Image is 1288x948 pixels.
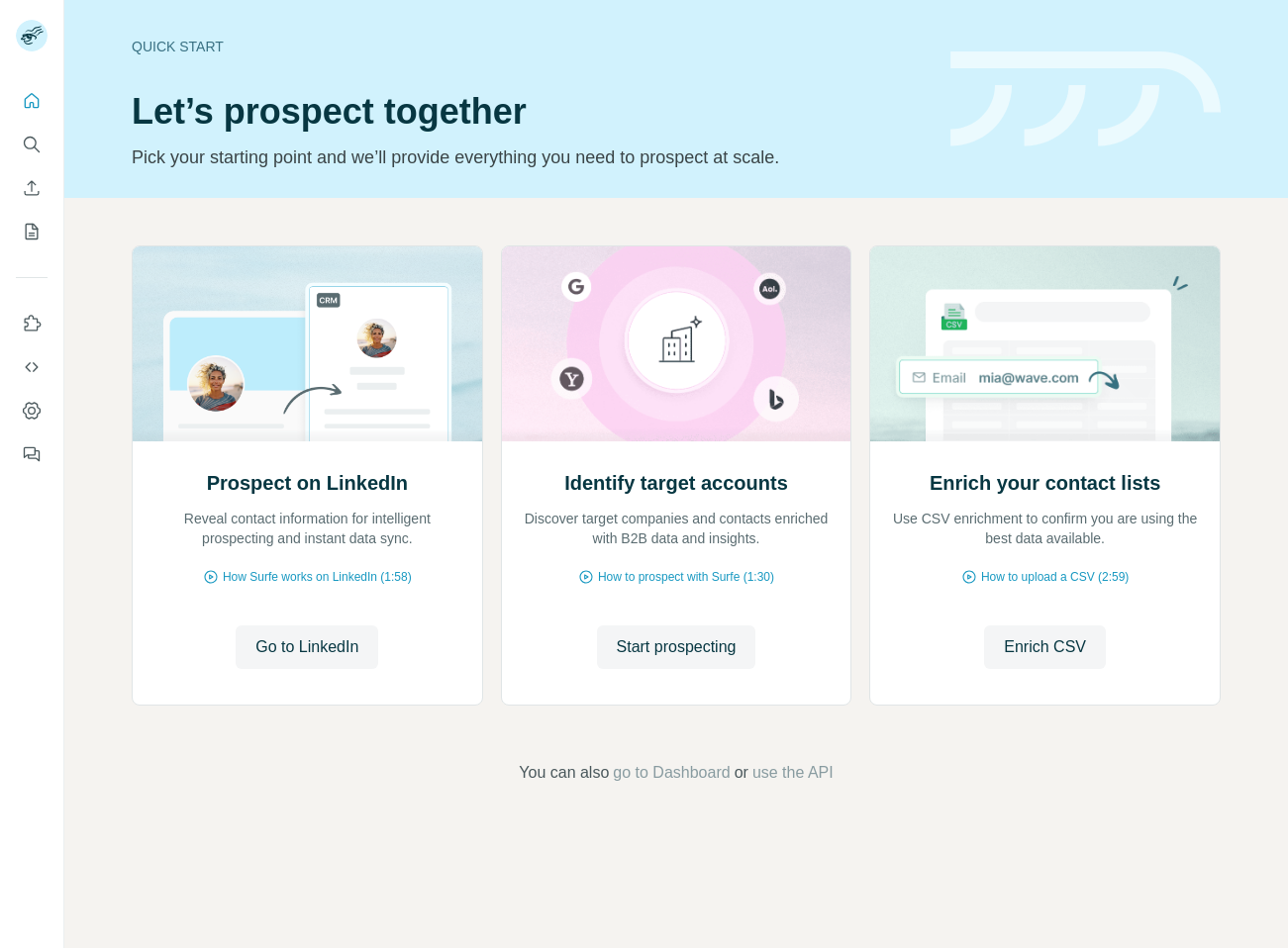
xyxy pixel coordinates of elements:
[132,37,927,56] div: Quick start
[16,170,48,206] button: Enrich CSV
[501,246,852,441] img: Identify target accounts
[597,625,756,669] button: Start prospecting
[869,246,1221,441] img: Enrich your contact lists
[890,509,1200,548] p: Use CSV enrichment to confirm you are using the best data available.
[16,83,48,119] button: Quick start
[930,469,1160,497] h2: Enrich your contact lists
[522,509,832,548] p: Discover target companies and contacts enriched with B2B data and insights.
[16,306,48,341] button: Use Surfe on LinkedIn
[16,214,48,249] button: My lists
[132,246,483,441] img: Prospect on LinkedIn
[207,469,408,497] h2: Prospect on LinkedIn
[613,761,730,785] button: go to Dashboard
[132,143,927,171] p: Pick your starting point and we’ll provide everything you need to prospect at scale.
[16,349,48,385] button: Use Surfe API
[617,635,737,659] span: Start prospecting
[255,635,358,659] span: Go to LinkedIn
[236,625,378,669] button: Go to LinkedIn
[984,625,1106,669] button: Enrich CSV
[16,393,48,428] button: Dashboard
[950,51,1221,147] img: banner
[16,436,48,472] button: Feedback
[564,469,788,497] h2: Identify target accounts
[519,761,609,785] span: You can also
[1004,635,1086,659] span: Enrich CSV
[735,761,748,785] span: or
[152,509,462,548] p: Reveal contact information for intelligent prospecting and instant data sync.
[223,568,412,586] span: How Surfe works on LinkedIn (1:58)
[752,761,834,785] button: use the API
[981,568,1129,586] span: How to upload a CSV (2:59)
[16,127,48,162] button: Search
[598,568,774,586] span: How to prospect with Surfe (1:30)
[132,92,927,132] h1: Let’s prospect together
